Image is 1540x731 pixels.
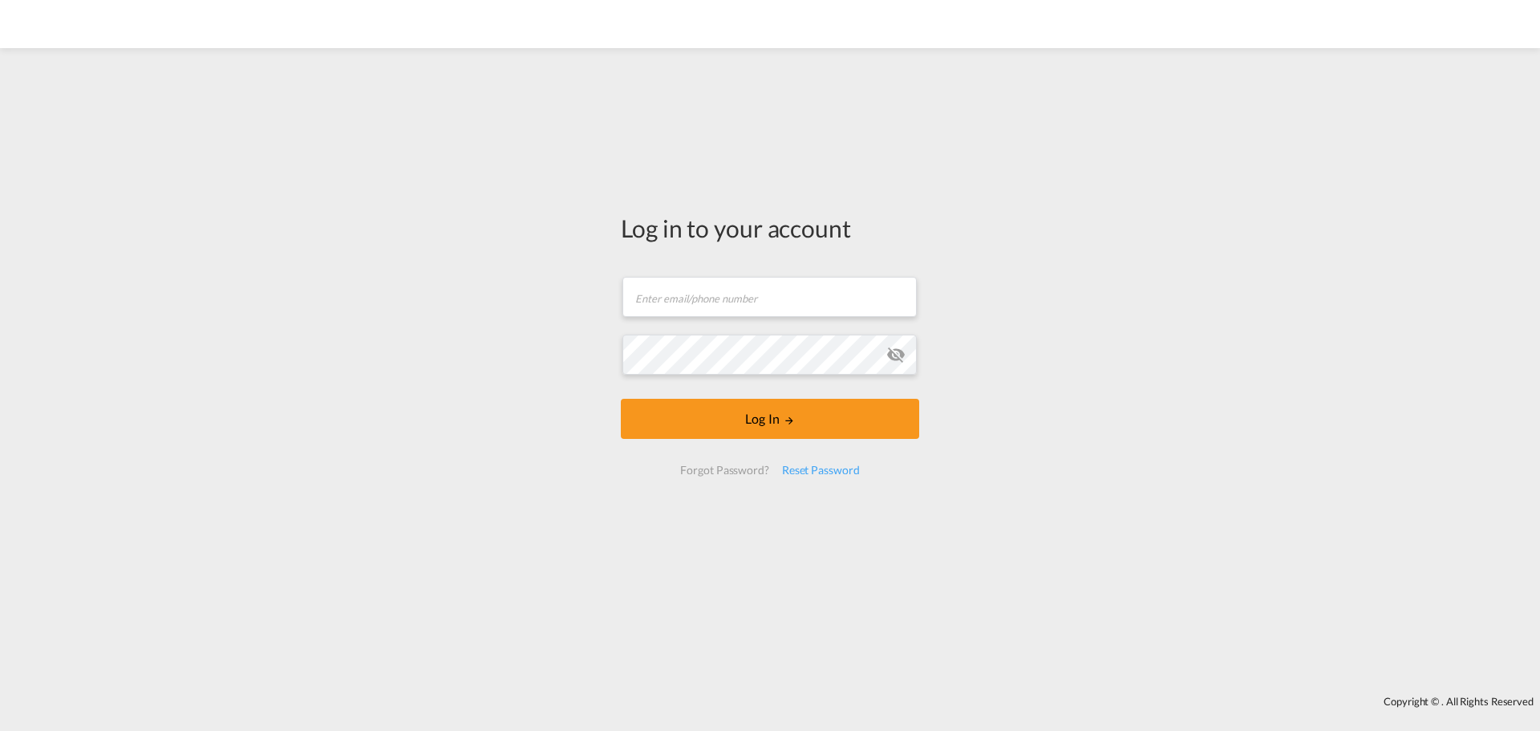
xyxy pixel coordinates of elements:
div: Reset Password [776,456,866,485]
button: LOGIN [621,399,919,439]
div: Forgot Password? [674,456,775,485]
div: Log in to your account [621,211,919,245]
md-icon: icon-eye-off [886,345,906,364]
input: Enter email/phone number [622,277,917,317]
